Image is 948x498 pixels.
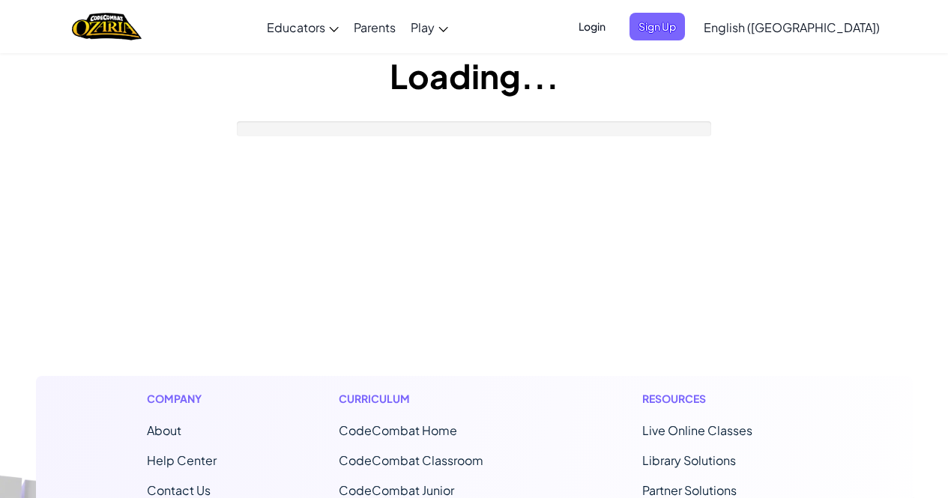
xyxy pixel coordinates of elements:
[570,13,615,40] button: Login
[411,19,435,35] span: Play
[339,422,457,438] span: CodeCombat Home
[346,7,403,47] a: Parents
[642,452,736,468] a: Library Solutions
[339,482,454,498] a: CodeCombat Junior
[72,11,142,42] img: Home
[339,452,483,468] a: CodeCombat Classroom
[339,391,520,407] h1: Curriculum
[403,7,456,47] a: Play
[259,7,346,47] a: Educators
[642,391,802,407] h1: Resources
[704,19,880,35] span: English ([GEOGRAPHIC_DATA])
[267,19,325,35] span: Educators
[72,11,142,42] a: Ozaria by CodeCombat logo
[696,7,887,47] a: English ([GEOGRAPHIC_DATA])
[147,482,211,498] span: Contact Us
[147,422,181,438] a: About
[642,422,752,438] a: Live Online Classes
[642,482,737,498] a: Partner Solutions
[630,13,685,40] button: Sign Up
[147,391,217,407] h1: Company
[147,452,217,468] a: Help Center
